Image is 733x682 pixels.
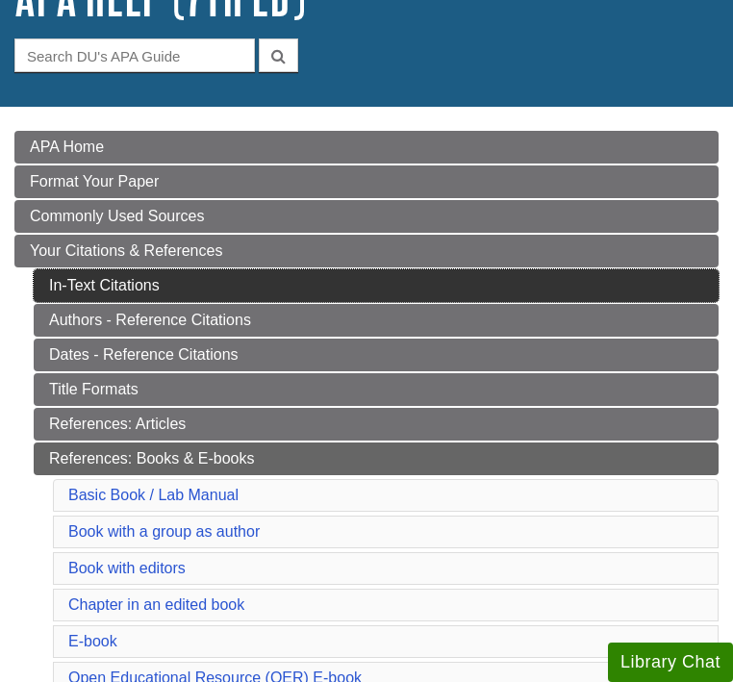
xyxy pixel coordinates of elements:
[30,139,104,155] span: APA Home
[14,131,719,164] a: APA Home
[34,373,719,406] a: Title Formats
[30,208,204,224] span: Commonly Used Sources
[68,487,239,503] a: Basic Book / Lab Manual
[68,560,186,576] a: Book with editors
[14,165,719,198] a: Format Your Paper
[30,173,159,189] span: Format Your Paper
[14,38,255,72] input: Search DU's APA Guide
[34,339,719,371] a: Dates - Reference Citations
[68,596,244,613] a: Chapter in an edited book
[608,643,733,682] button: Library Chat
[68,633,117,649] a: E-book
[34,442,719,475] a: References: Books & E-books
[30,242,222,259] span: Your Citations & References
[34,304,719,337] a: Authors - Reference Citations
[68,523,260,540] a: Book with a group as author
[14,200,719,233] a: Commonly Used Sources
[34,408,719,441] a: References: Articles
[34,269,719,302] a: In-Text Citations
[14,235,719,267] a: Your Citations & References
